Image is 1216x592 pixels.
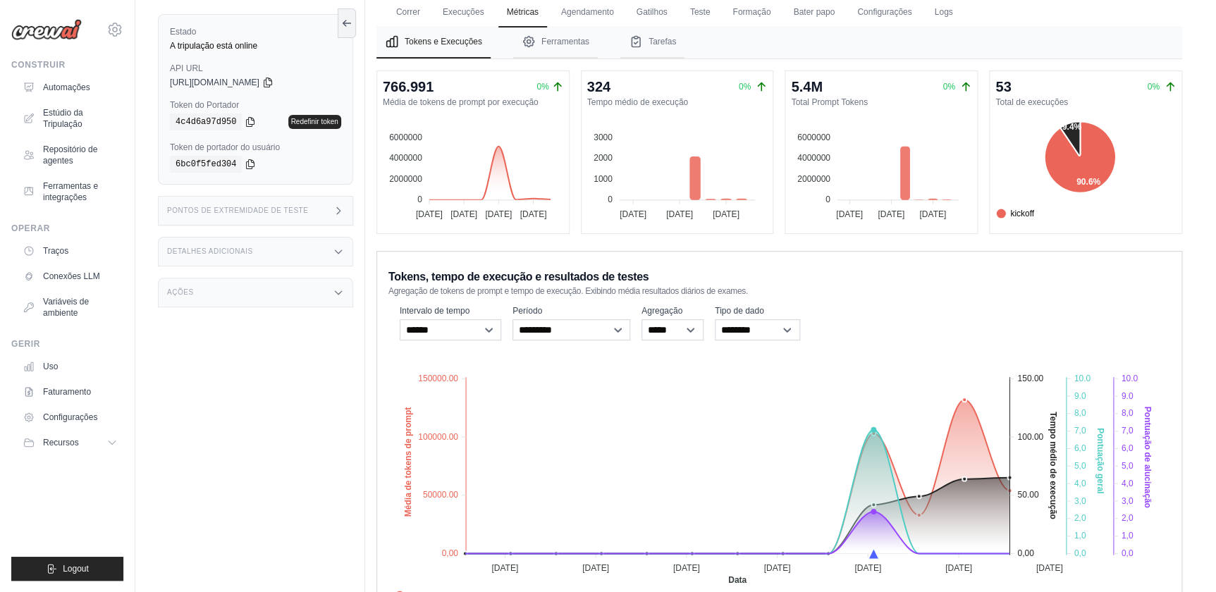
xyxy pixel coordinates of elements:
span: [URL][DOMAIN_NAME] [170,77,259,88]
tspan: 4,0 [1074,478,1086,488]
font: Ferramentas e integrações [43,180,118,203]
img: Logotipo [11,19,82,40]
a: Traços [17,240,123,262]
a: Redefinir token [288,115,341,129]
tspan: 0 [825,195,830,204]
tspan: 8,0 [1074,408,1086,418]
code: 4c4d6a97d950 [170,113,242,130]
tspan: 6000000 [797,132,830,142]
a: Configurações [17,406,123,428]
tspan: 0 [417,195,422,204]
a: Uso [17,355,123,378]
font: Faturamento [43,386,91,397]
dt: Tempo médio de execução [587,97,768,108]
tspan: 3,0 [1074,495,1086,505]
h3: Detalhes adicionais [167,247,253,256]
tspan: [DATE] [520,209,546,219]
tspan: 2000000 [797,174,830,184]
span: Tokens, tempo de execução e resultados de testes [388,269,649,285]
tspan: [DATE] [763,562,790,572]
tspan: [DATE] [582,562,609,572]
tspan: [DATE] [836,209,863,219]
tspan: 8,0 [1121,408,1133,418]
nav: Guias [376,26,1182,58]
tspan: 1,0 [1121,531,1133,541]
label: API URL [170,63,341,74]
tspan: 3000 [594,132,613,142]
dt: Total Prompt Tokens [791,97,971,108]
tspan: 6,0 [1121,443,1133,453]
tspan: 0,0 [1121,548,1133,558]
button: Logout [11,557,123,581]
span: Agregação de tokens de prompt e tempo de execução. Exibindo média resultados diários de exames. [388,285,748,297]
a: Variáveis de ambiente [17,290,123,324]
tspan: [DATE] [666,209,693,219]
span: 0% [536,81,548,92]
span: 0% [943,82,955,92]
span: kickoff [996,207,1034,220]
label: Tipo de dado [715,305,800,316]
a: Conexões LLM [17,265,123,288]
span: 0% [739,82,751,92]
tspan: 3,0 [1121,495,1133,505]
tspan: 10.0 [1121,373,1138,383]
div: 53 [995,77,1011,97]
tspan: 150.00 [1017,373,1043,383]
div: Operar [11,223,123,234]
tspan: 0,0 [1074,548,1086,558]
button: Ferramentas [513,26,598,58]
tspan: 1,0 [1074,531,1086,541]
font: Estúdio da Tripulação [43,107,118,130]
tspan: 0,00 [441,548,458,558]
tspan: 50000.00 [423,490,458,500]
font: Tokens e Execuções [405,36,482,47]
tspan: 9.0 [1074,390,1086,400]
tspan: 0,00 [1017,548,1034,558]
a: Repositório de agentes [17,138,123,172]
label: Estado [170,26,341,37]
span: Logout [63,563,89,574]
div: 5.4M [791,77,822,97]
tspan: [DATE] [673,562,700,572]
div: Gerir [11,338,123,350]
code: 6bc0f5fed304 [170,156,242,173]
tspan: 6000000 [389,132,422,142]
label: Intervalo de tempo [400,305,501,316]
tspan: 2000000 [389,174,422,184]
button: Tokens e Execuções [376,26,491,58]
tspan: [DATE] [920,209,947,219]
tspan: 4,0 [1121,478,1133,488]
dt: Média de tokens de prompt por execução [383,97,563,108]
tspan: 100.00 [1017,431,1043,441]
span: Recursos [43,437,79,448]
label: Período [512,305,630,316]
tspan: 7,0 [1074,426,1086,436]
h3: Pontos de extremidade de teste [167,206,308,215]
label: Agregação [641,305,704,316]
font: Tarefas [649,36,676,47]
tspan: [DATE] [450,209,477,219]
tspan: 4000000 [389,153,422,163]
label: Token de portador do usuário [170,142,341,153]
h3: Ações [167,288,194,297]
tspan: [DATE] [416,209,443,219]
tspan: 9.0 [1121,390,1133,400]
tspan: 10.0 [1074,373,1091,383]
a: Automações [17,76,123,99]
text: Pontuação geral [1095,428,1105,493]
div: Widget de chat [1146,524,1216,592]
tspan: 2,0 [1074,513,1086,523]
span: 0% [1147,82,1159,92]
font: Variáveis de ambiente [43,296,118,319]
tspan: 2000 [594,153,613,163]
text: Pontuação de alucinação [1143,406,1153,507]
tspan: 5,0 [1074,461,1086,471]
div: A tripulação está online [170,40,341,51]
tspan: [DATE] [878,209,905,219]
dt: Total de execuções [995,97,1176,108]
button: Recursos [17,431,123,454]
tspan: [DATE] [945,562,972,572]
font: Traços [43,245,68,257]
tspan: 50.00 [1017,490,1038,500]
label: Token do Portador [170,99,341,111]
